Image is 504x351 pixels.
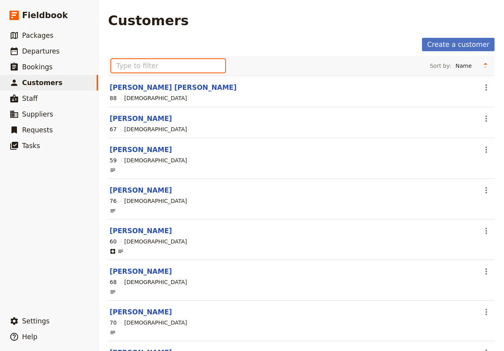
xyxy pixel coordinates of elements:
span: Help [22,333,37,341]
input: Type to filter [111,59,225,72]
button: Change sort direction [480,60,491,72]
a: [PERSON_NAME] [PERSON_NAME] [110,84,237,91]
a: [PERSON_NAME] [110,186,172,194]
div: 70 [110,319,117,327]
div: [DEMOGRAPHIC_DATA] [124,319,187,327]
span: Departures [22,47,60,55]
div: [DEMOGRAPHIC_DATA] [124,197,187,205]
a: [PERSON_NAME] [110,115,172,123]
button: Actions [480,143,493,156]
div: [DEMOGRAPHIC_DATA] [124,156,187,164]
select: Sort by: [452,60,480,72]
div: 59 [110,156,117,164]
a: [PERSON_NAME] [110,146,172,154]
a: [PERSON_NAME] [110,227,172,235]
span: Requests [22,126,53,134]
a: [PERSON_NAME] [110,267,172,275]
span: Fieldbook [22,9,68,21]
a: [PERSON_NAME] [110,308,172,316]
span: Settings [22,317,50,325]
span: Packages [22,32,53,39]
button: Actions [480,305,493,319]
button: Actions [480,184,493,197]
div: [DEMOGRAPHIC_DATA] [124,94,187,102]
div: [DEMOGRAPHIC_DATA] [124,238,187,245]
div: [DEMOGRAPHIC_DATA] [124,278,187,286]
span: Sort by: [430,62,451,70]
span: Bookings [22,63,52,71]
div: 68 [110,278,117,286]
div: 88 [110,94,117,102]
button: Actions [480,112,493,125]
button: Actions [480,265,493,278]
button: Actions [480,81,493,94]
button: Actions [480,224,493,238]
div: 67 [110,125,117,133]
div: 76 [110,197,117,205]
div: [DEMOGRAPHIC_DATA] [124,125,187,133]
h1: Customers [108,13,189,28]
span: Suppliers [22,110,53,118]
div: 60 [110,238,117,245]
span: Staff [22,95,38,102]
span: Tasks [22,142,40,150]
span: Customers [22,79,62,87]
a: Create a customer [422,38,495,51]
